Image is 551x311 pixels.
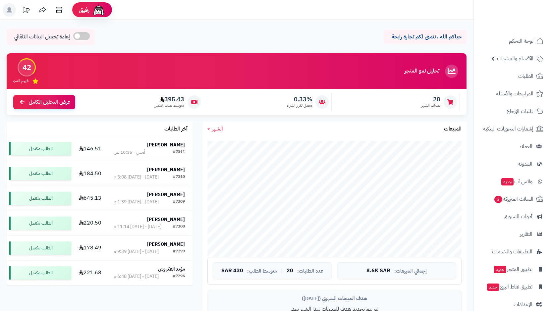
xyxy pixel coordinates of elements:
[74,161,106,186] td: 184.50
[9,167,71,180] div: الطلب مكتمل
[114,224,161,230] div: [DATE] - [DATE] 11:14 م
[74,261,106,285] td: 221.68
[477,209,547,225] a: أدوات التسويق
[213,295,456,302] div: هدف المبيعات الشهري ([DATE])
[421,103,440,108] span: طلبات الشهر
[9,266,71,280] div: الطلب مكتمل
[297,268,323,274] span: عدد الطلبات:
[13,95,75,109] a: عرض التحليل الكامل
[173,273,185,280] div: #7296
[483,124,533,133] span: إشعارات التحويلات البنكية
[114,199,159,205] div: [DATE] - [DATE] 1:39 م
[114,248,159,255] div: [DATE] - [DATE] 9:39 م
[494,194,533,204] span: السلات المتروكة
[497,54,533,63] span: الأقسام والمنتجات
[173,199,185,205] div: #7309
[477,138,547,154] a: العملاء
[173,224,185,230] div: #7300
[79,6,89,14] span: رفيق
[477,121,547,137] a: إشعارات التحويلات البنكية
[29,98,70,106] span: عرض التحليل الكامل
[281,268,283,273] span: |
[477,191,547,207] a: السلات المتروكة3
[477,279,547,295] a: تطبيق نقاط البيعجديد
[207,125,223,133] a: الشهر
[74,186,106,211] td: 645.13
[247,268,277,274] span: متوسط الطلب:
[492,247,532,256] span: التطبيقات والخدمات
[158,266,185,273] strong: مؤيد العكروش
[212,125,223,133] span: الشهر
[9,217,71,230] div: الطلب مكتمل
[287,103,312,108] span: معدل تكرار الشراء
[9,142,71,155] div: الطلب مكتمل
[114,273,159,280] div: [DATE] - [DATE] 6:48 م
[394,268,427,274] span: إجمالي المبيعات:
[496,89,533,98] span: المراجعات والأسئلة
[514,300,532,309] span: الإعدادات
[518,72,533,81] span: الطلبات
[13,78,29,84] span: تقييم النمو
[507,107,533,116] span: طلبات الإرجاع
[14,33,70,41] span: إعادة تحميل البيانات التلقائي
[487,284,499,291] span: جديد
[477,156,547,172] a: المدونة
[154,96,184,103] span: 395.43
[173,174,185,181] div: #7310
[494,266,506,273] span: جديد
[494,196,502,203] span: 3
[154,103,184,108] span: متوسط طلب العميل
[74,211,106,235] td: 220.50
[493,265,532,274] span: تطبيق المتجر
[477,174,547,189] a: وآتس آبجديد
[9,192,71,205] div: الطلب مكتمل
[520,230,532,239] span: التقارير
[147,216,185,223] strong: [PERSON_NAME]
[506,19,545,32] img: logo-2.png
[444,126,462,132] h3: المبيعات
[477,226,547,242] a: التقارير
[287,268,293,274] span: 20
[114,174,159,181] div: [DATE] - [DATE] 3:08 م
[92,3,105,17] img: ai-face.png
[147,191,185,198] strong: [PERSON_NAME]
[477,244,547,260] a: التطبيقات والخدمات
[114,149,145,156] div: أمس - 10:35 ص
[477,86,547,102] a: المراجعات والأسئلة
[366,268,390,274] span: 8.6K SAR
[173,248,185,255] div: #7299
[477,103,547,119] a: طلبات الإرجاع
[74,236,106,260] td: 178.49
[421,96,440,103] span: 20
[147,241,185,248] strong: [PERSON_NAME]
[405,68,439,74] h3: تحليل نمو المتجر
[501,177,532,186] span: وآتس آب
[147,166,185,173] strong: [PERSON_NAME]
[18,3,34,18] a: تحديثات المنصة
[221,268,243,274] span: 430 SAR
[504,212,532,221] span: أدوات التسويق
[486,282,532,291] span: تطبيق نقاط البيع
[74,136,106,161] td: 146.51
[477,33,547,49] a: لوحة التحكم
[9,241,71,255] div: الطلب مكتمل
[173,149,185,156] div: #7311
[389,33,462,41] p: حياكم الله ، نتمنى لكم تجارة رابحة
[509,36,533,46] span: لوحة التحكم
[501,178,514,185] span: جديد
[287,96,312,103] span: 0.33%
[520,142,532,151] span: العملاء
[147,141,185,148] strong: [PERSON_NAME]
[164,126,188,132] h3: آخر الطلبات
[477,68,547,84] a: الطلبات
[518,159,532,169] span: المدونة
[477,261,547,277] a: تطبيق المتجرجديد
